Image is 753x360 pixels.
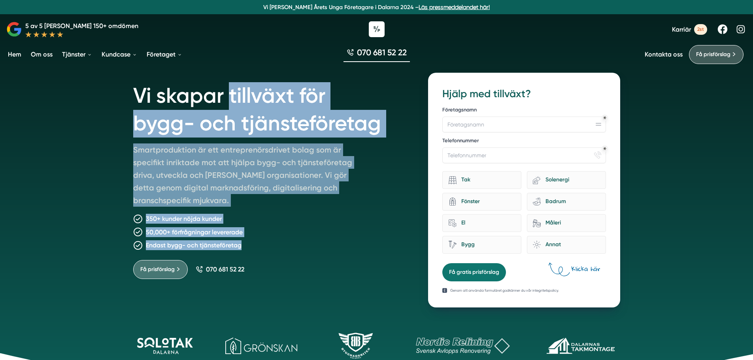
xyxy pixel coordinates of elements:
a: 070 681 52 22 [343,47,410,62]
p: Vi [PERSON_NAME] Årets Unga Företagare i Dalarna 2024 – [3,3,750,11]
input: Företagsnamn [442,117,606,132]
span: Karriär [672,26,691,33]
a: Företaget [145,44,184,64]
p: 350+ kunder nöjda kunder [146,214,222,224]
span: Få prisförslag [140,265,175,274]
label: Telefonnummer [442,137,606,146]
a: Hem [6,44,23,64]
a: Kundcase [100,44,139,64]
span: 2st [694,24,707,35]
span: 070 681 52 22 [357,47,407,58]
button: Få gratis prisförslag [442,263,506,281]
div: Obligatoriskt [603,116,606,119]
p: 50,000+ förfrågningar levererade [146,227,243,237]
label: Företagsnamn [442,106,606,115]
a: Tjänster [60,44,94,64]
p: 5 av 5 [PERSON_NAME] 150+ omdömen [25,21,138,31]
a: Få prisförslag [133,260,188,279]
a: Få prisförslag [689,45,744,64]
p: Smartproduktion är ett entreprenörsdrivet bolag som är specifikt inriktade mot att hjälpa bygg- o... [133,143,361,210]
a: Karriär 2st [672,24,707,35]
p: Genom att använda formuläret godkänner du vår integritetspolicy. [450,288,559,293]
a: Om oss [29,44,54,64]
a: Läs pressmeddelandet här! [419,4,490,10]
p: Endast bygg- och tjänsteföretag [146,240,242,250]
a: 070 681 52 22 [196,266,244,273]
h3: Hjälp med tillväxt? [442,87,606,101]
input: Telefonnummer [442,147,606,163]
h1: Vi skapar tillväxt för bygg- och tjänsteföretag [133,73,410,143]
span: Få prisförslag [696,50,730,59]
div: Obligatoriskt [603,147,606,150]
span: 070 681 52 22 [206,266,244,273]
a: Kontakta oss [645,51,683,58]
